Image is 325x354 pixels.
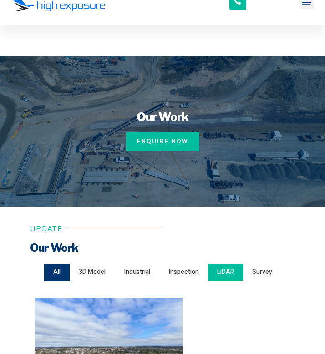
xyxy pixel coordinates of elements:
[79,266,106,278] span: 3D Model
[126,132,199,151] a: Enquire Now
[30,226,63,233] h6: Update
[53,266,61,278] span: All
[217,266,234,278] span: LiDAR
[137,137,188,146] span: Enquire Now
[30,242,295,255] h2: Our Work
[124,266,150,278] span: Industrial
[252,266,272,278] span: Survey
[168,266,199,278] span: Inspection
[5,111,320,123] h1: Our Work
[24,39,301,51] h1: Our Work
